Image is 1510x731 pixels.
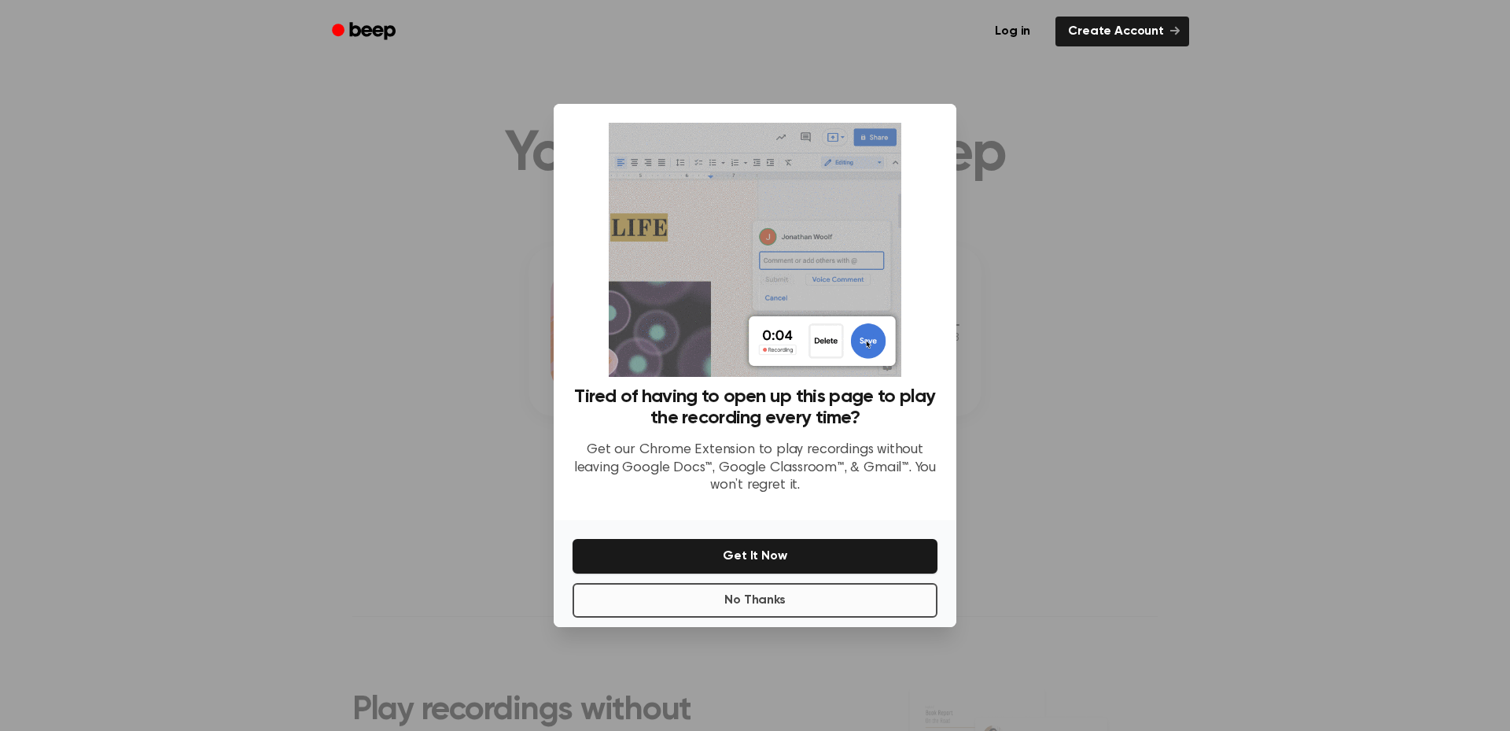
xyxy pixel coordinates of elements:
button: No Thanks [573,583,937,618]
a: Create Account [1055,17,1189,46]
a: Log in [979,13,1046,50]
button: Get It Now [573,539,937,574]
img: Beep extension in action [609,123,900,377]
p: Get our Chrome Extension to play recordings without leaving Google Docs™, Google Classroom™, & Gm... [573,441,937,495]
h3: Tired of having to open up this page to play the recording every time? [573,386,937,429]
a: Beep [321,17,410,47]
